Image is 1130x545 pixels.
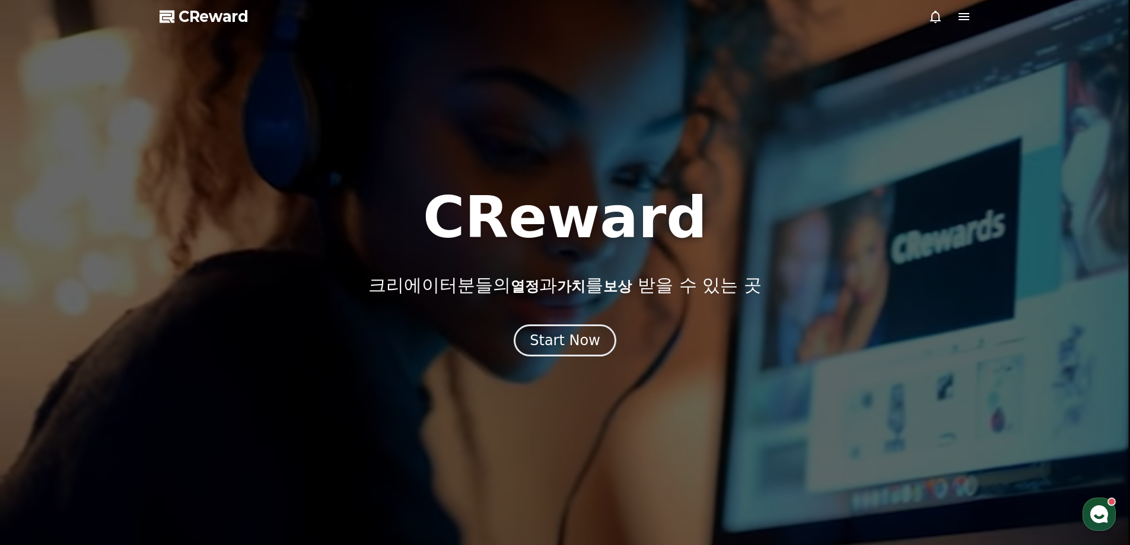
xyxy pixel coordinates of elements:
span: 열정 [511,278,539,295]
a: Start Now [514,336,616,348]
span: 설정 [183,394,198,403]
div: Start Now [530,331,600,350]
p: 크리에이터분들의 과 를 받을 수 있는 곳 [368,275,761,296]
a: 설정 [153,376,228,406]
span: 보상 [603,278,632,295]
span: 대화 [109,394,123,404]
a: 대화 [78,376,153,406]
span: 홈 [37,394,44,403]
h1: CReward [423,189,707,246]
button: Start Now [514,324,616,356]
a: 홈 [4,376,78,406]
span: 가치 [557,278,585,295]
span: CReward [179,7,249,26]
a: CReward [160,7,249,26]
